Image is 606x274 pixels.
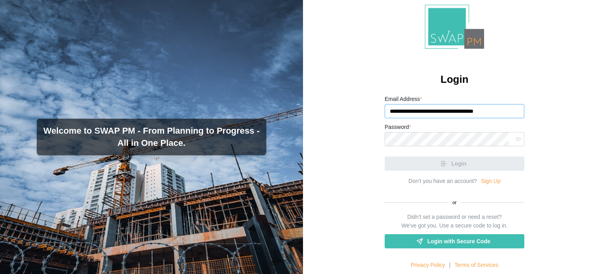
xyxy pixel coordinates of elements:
[449,261,451,270] div: |
[385,234,524,248] a: Login with Secure Code
[481,177,501,186] a: Sign Up
[425,5,484,49] img: Logo
[454,261,498,270] a: Terms of Services
[408,177,477,186] div: Don’t you have an account?
[385,123,411,132] label: Password
[427,235,490,248] span: Login with Secure Code
[401,213,507,230] div: Didn't set a password or need a reset? We've got you. Use a secure code to log in.
[411,261,445,270] a: Privacy Policy
[385,199,524,207] div: or
[441,73,469,86] h2: Login
[385,95,422,104] label: Email Address
[43,125,260,149] h3: Welcome to SWAP PM - From Planning to Progress - All in One Place.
